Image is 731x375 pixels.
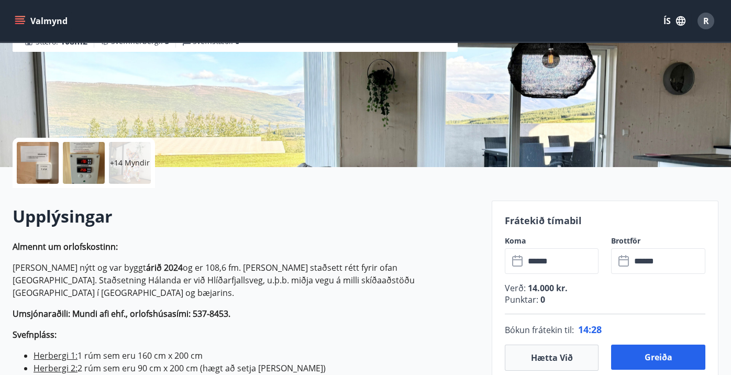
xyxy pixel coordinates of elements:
span: 0 [538,294,545,305]
ins: Herbergi 1: [34,350,77,361]
li: 2 rúm sem eru 90 cm x 200 cm (hægt að setja [PERSON_NAME]) [34,362,479,374]
label: Koma [505,236,599,246]
li: 1 rúm sem eru 160 cm x 200 cm [34,349,479,362]
strong: Svefnpláss: [13,329,57,340]
button: ÍS [658,12,691,30]
span: 28 [591,323,602,336]
p: Frátekið tímabil [505,214,705,227]
p: [PERSON_NAME] nýtt og var byggt og er 108,6 fm. [PERSON_NAME] staðsett rétt fyrir ofan [GEOGRAPHI... [13,261,479,299]
span: Bókun frátekin til : [505,324,574,336]
ins: Herbergi 2: [34,362,77,374]
p: Punktar : [505,294,705,305]
p: Verð : [505,282,705,294]
p: +14 Myndir [110,158,150,168]
button: menu [13,12,72,30]
strong: árið 2024 [146,262,183,273]
span: 14.000 kr. [526,282,568,294]
label: Brottför [611,236,705,246]
strong: Almennt um orlofskostinn: [13,241,118,252]
span: 14 : [578,323,591,336]
h2: Upplýsingar [13,205,479,228]
span: R [703,15,709,27]
button: Greiða [611,345,705,370]
button: R [693,8,718,34]
strong: Umsjónaraðili: Mundi afi ehf., orlofshúsasími: 537-8453. [13,308,230,319]
button: Hætta við [505,345,599,371]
